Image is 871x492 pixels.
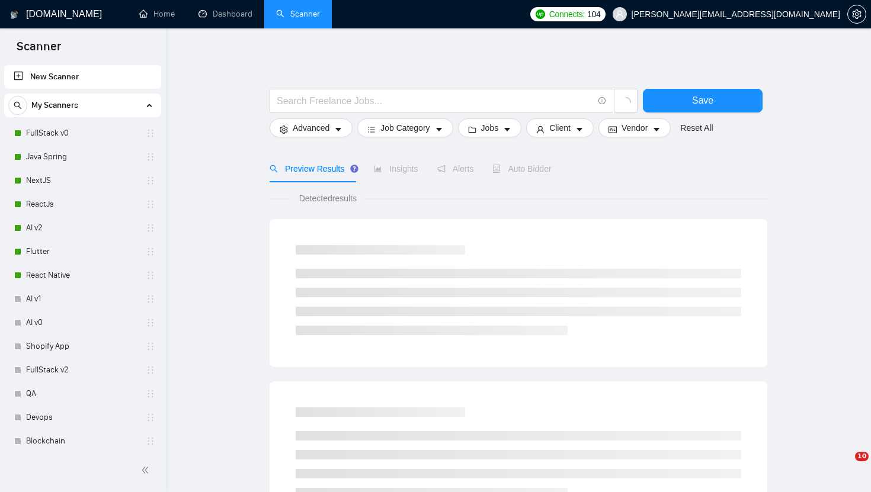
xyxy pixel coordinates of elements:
a: AI v2 [26,216,139,240]
a: NextJS [26,169,139,192]
button: search [8,96,27,115]
span: holder [146,413,155,422]
a: Blockchain [26,429,139,453]
span: holder [146,223,155,233]
a: FullStack v2 [26,358,139,382]
span: bars [367,125,376,134]
a: searchScanner [276,9,320,19]
a: AI v1 [26,287,139,311]
span: user [536,125,545,134]
span: holder [146,271,155,280]
span: caret-down [334,125,342,134]
span: idcard [609,125,617,134]
a: ReactJs [26,192,139,216]
span: robot [492,165,501,173]
span: 10 [855,452,869,461]
a: AI v0 [26,311,139,335]
span: caret-down [575,125,584,134]
a: Shopify App [26,335,139,358]
span: search [270,165,278,173]
div: Tooltip anchor [349,163,360,174]
span: holder [146,294,155,304]
img: logo [10,5,18,24]
span: caret-down [503,125,511,134]
span: Insights [374,164,418,173]
span: Connects: [549,8,585,21]
button: settingAdvancedcaret-down [270,118,353,137]
span: info-circle [598,97,606,105]
span: area-chart [374,165,382,173]
button: idcardVendorcaret-down [598,118,671,137]
a: homeHome [139,9,175,19]
span: setting [280,125,288,134]
button: Save [643,89,763,112]
a: Flutter [26,240,139,263]
span: Advanced [293,121,329,134]
img: upwork-logo.png [536,9,545,19]
span: holder [146,247,155,256]
span: 104 [587,8,600,21]
a: React Native [26,263,139,287]
button: userClientcaret-down [526,118,594,137]
span: Save [692,93,713,108]
a: QA [26,382,139,406]
span: holder [146,365,155,375]
a: Reset All [680,121,713,134]
span: Job Category [380,121,430,134]
span: Scanner [7,38,71,63]
span: Alerts [437,164,474,173]
a: New Scanner [14,65,152,89]
span: notification [437,165,446,173]
input: Search Freelance Jobs... [277,94,593,108]
span: My Scanners [31,94,78,117]
span: double-left [141,464,153,476]
a: Java Spring [26,145,139,169]
span: user [616,10,624,18]
span: holder [146,176,155,185]
span: holder [146,389,155,398]
span: Jobs [481,121,499,134]
span: search [9,101,27,110]
iframe: Intercom live chat [831,452,859,480]
span: holder [146,128,155,138]
button: barsJob Categorycaret-down [357,118,453,137]
span: holder [146,200,155,209]
li: New Scanner [4,65,161,89]
span: holder [146,152,155,162]
span: Client [549,121,571,134]
span: loading [620,97,631,108]
span: holder [146,318,155,327]
span: holder [146,436,155,446]
span: caret-down [435,125,443,134]
span: setting [848,9,866,19]
span: Preview Results [270,164,355,173]
span: folder [468,125,476,134]
button: folderJobscaret-down [458,118,522,137]
button: setting [847,5,866,24]
a: dashboardDashboard [198,9,252,19]
span: Vendor [622,121,648,134]
span: Auto Bidder [492,164,551,173]
a: Devops [26,406,139,429]
a: FullStack v0 [26,121,139,145]
span: holder [146,342,155,351]
span: caret-down [652,125,661,134]
span: Detected results [291,192,365,205]
a: setting [847,9,866,19]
